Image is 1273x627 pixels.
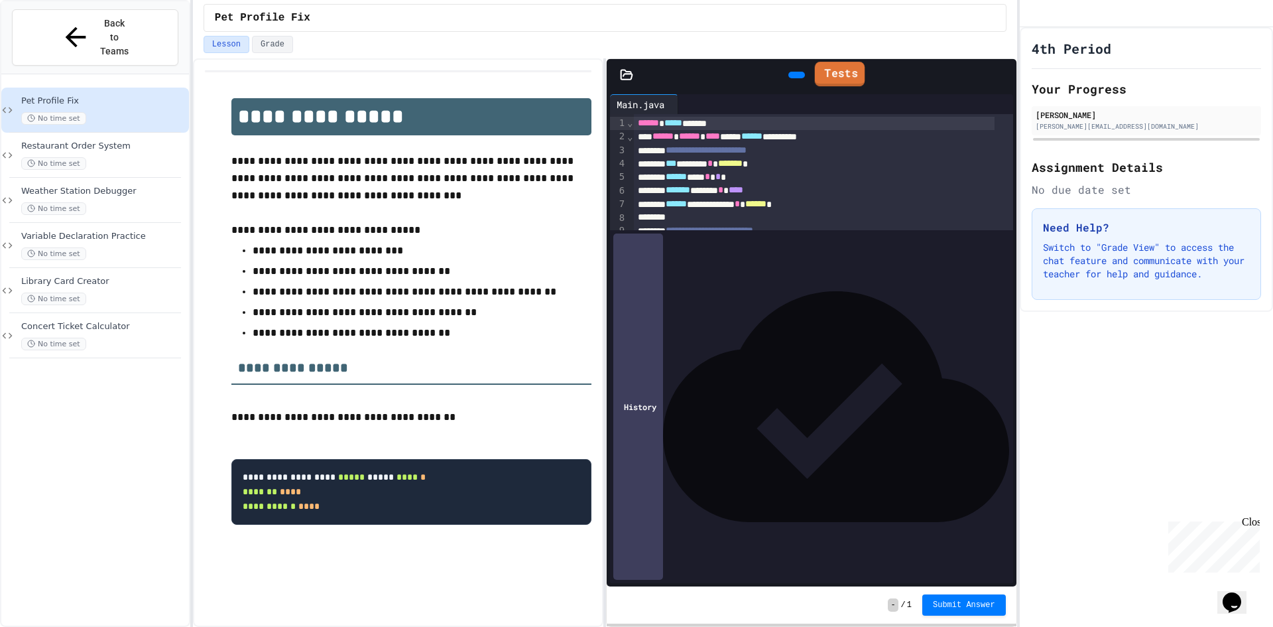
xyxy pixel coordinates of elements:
div: Chat with us now!Close [5,5,91,84]
span: No time set [21,338,86,350]
span: Fold line [627,117,633,128]
span: 1 [907,600,912,610]
div: [PERSON_NAME] [1036,109,1257,121]
div: Main.java [610,98,671,111]
span: Fold line [627,131,633,142]
h2: Your Progress [1032,80,1261,98]
span: Library Card Creator [21,276,186,287]
span: Restaurant Order System [21,141,186,152]
span: No time set [21,202,86,215]
h3: Need Help? [1043,220,1250,236]
span: Pet Profile Fix [215,10,310,26]
div: Main.java [610,94,678,114]
div: 2 [610,130,627,143]
span: / [901,600,906,610]
button: Submit Answer [922,594,1006,616]
div: 9 [610,224,627,238]
div: History [613,234,663,580]
span: Submit Answer [933,600,995,610]
button: Back to Teams [12,9,178,66]
span: No time set [21,112,86,125]
div: 1 [610,117,627,130]
span: Pet Profile Fix [21,96,186,107]
div: 6 [610,184,627,198]
p: Switch to "Grade View" to access the chat feature and communicate with your teacher for help and ... [1043,241,1250,281]
button: Lesson [204,36,249,53]
span: No time set [21,247,86,260]
span: Variable Declaration Practice [21,231,186,242]
span: Weather Station Debugger [21,186,186,197]
div: No due date set [1032,182,1261,198]
h1: 4th Period [1032,39,1111,58]
div: 7 [610,198,627,211]
div: 5 [610,171,627,184]
iframe: chat widget [1217,574,1260,614]
div: [PERSON_NAME][EMAIL_ADDRESS][DOMAIN_NAME] [1036,121,1257,131]
span: No time set [21,293,86,305]
h2: Assignment Details [1032,158,1261,176]
a: Tests [815,62,865,86]
div: 4 [610,157,627,171]
span: - [888,598,898,612]
iframe: chat widget [1163,516,1260,573]
div: 3 [610,144,627,157]
button: Grade [252,36,293,53]
span: Concert Ticket Calculator [21,321,186,332]
span: No time set [21,157,86,170]
span: Back to Teams [99,17,130,58]
div: 8 [610,212,627,225]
